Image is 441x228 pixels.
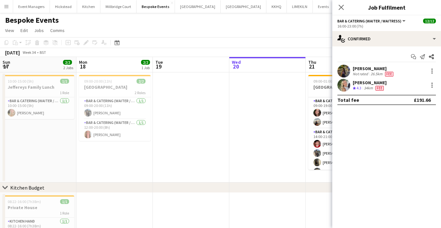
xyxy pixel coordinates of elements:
button: Kitchen [77,0,100,13]
div: [PERSON_NAME] [353,80,387,85]
h3: Jeffereys Family Lunch [3,84,74,90]
button: [GEOGRAPHIC_DATA] [221,0,266,13]
h3: Job Fulfilment [332,3,441,12]
button: Bar & Catering (Waiter / waitress) [337,19,406,23]
div: Crew has different fees then in role [374,85,385,91]
span: Fee [385,72,393,77]
div: Kitchen Budget [10,184,44,191]
app-card-role: Bar & Catering (Waiter / waitress)1/112:00-20:00 (8h)[PERSON_NAME] [79,119,151,141]
span: 1 Role [60,90,69,95]
div: Not rated [353,71,369,77]
a: Comms [48,26,67,35]
button: [GEOGRAPHIC_DATA] [175,0,221,13]
span: 2/2 [63,60,72,65]
h3: [GEOGRAPHIC_DATA] [79,84,151,90]
a: View [3,26,17,35]
span: Jobs [34,28,44,33]
div: 16:00-23:00 (7h) [337,24,436,28]
span: 10:00-15:00 (5h) [8,79,34,84]
span: 09:00-20:00 (11h) [84,79,112,84]
span: Sun [3,59,10,65]
button: Millbridge Court [100,0,137,13]
h1: Bespoke Events [5,15,59,25]
span: 1 Role [60,211,69,216]
button: Event Managers [13,0,50,13]
div: 1 Job [141,65,150,70]
a: Jobs [32,26,46,35]
span: 19 [154,63,163,70]
a: Edit [18,26,30,35]
div: BST [40,50,46,55]
button: Events [313,0,334,13]
app-job-card: 09:00-01:00 (16h) (Fri)12/12[GEOGRAPHIC_DATA]4 RolesBar & Catering (Waiter / waitress)2/209:00-19... [308,75,380,170]
span: View [5,28,14,33]
div: Total fee [337,97,359,103]
h3: [GEOGRAPHIC_DATA] [308,84,380,90]
span: 08:22-16:00 (7h38m) [8,199,41,204]
span: Edit [20,28,28,33]
span: 20 [231,63,241,70]
span: 09:00-01:00 (16h) (Fri) [313,79,349,84]
span: 2/2 [141,60,150,65]
div: [DATE] [5,49,20,56]
app-card-role: Bar & Catering (Waiter / waitress)5/514:00-21:00 (7h)[PERSON_NAME][PERSON_NAME][PERSON_NAME][PERS... [308,128,380,187]
div: Crew has different fees then in role [384,71,395,77]
span: Fee [375,86,384,91]
div: Confirmed [332,31,441,46]
div: 26.5km [369,71,384,77]
app-job-card: 09:00-20:00 (11h)2/2[GEOGRAPHIC_DATA]2 RolesBar & Catering (Waiter / waitress)1/109:00-20:00 (11h... [79,75,151,141]
span: 12/12 [423,19,436,23]
span: Comms [50,28,65,33]
span: 17 [2,63,10,70]
app-card-role: Bar & Catering (Waiter / waitress)2/209:00-19:00 (10h)[PERSON_NAME][PERSON_NAME] [308,97,380,128]
button: Bespoke Events [137,0,175,13]
app-card-role: Bar & Catering (Waiter / waitress)1/110:00-15:00 (5h)[PERSON_NAME] [3,97,74,119]
span: 1/1 [60,199,69,204]
span: Bar & Catering (Waiter / waitress) [337,19,401,23]
div: [PERSON_NAME] [353,66,395,71]
span: Tue [155,59,163,65]
span: 2 Roles [135,90,146,95]
h3: Private House [3,205,74,210]
span: 18 [78,63,87,70]
span: 2/2 [137,79,146,84]
span: Wed [232,59,241,65]
div: £191.66 [414,97,431,103]
span: 4.3 [357,85,361,90]
span: Mon [79,59,87,65]
app-card-role: Bar & Catering (Waiter / waitress)1/109:00-20:00 (11h)[PERSON_NAME] [79,97,151,119]
span: Week 34 [21,50,37,55]
span: Thu [308,59,316,65]
app-job-card: 10:00-15:00 (5h)1/1Jeffereys Family Lunch1 RoleBar & Catering (Waiter / waitress)1/110:00-15:00 (... [3,75,74,119]
span: 1/1 [60,79,69,84]
div: 2 Jobs [63,65,73,70]
div: 34km [363,85,374,91]
button: KKHQ [266,0,287,13]
button: Hickstead [50,0,77,13]
span: 21 [307,63,316,70]
button: LIMEKILN [287,0,313,13]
